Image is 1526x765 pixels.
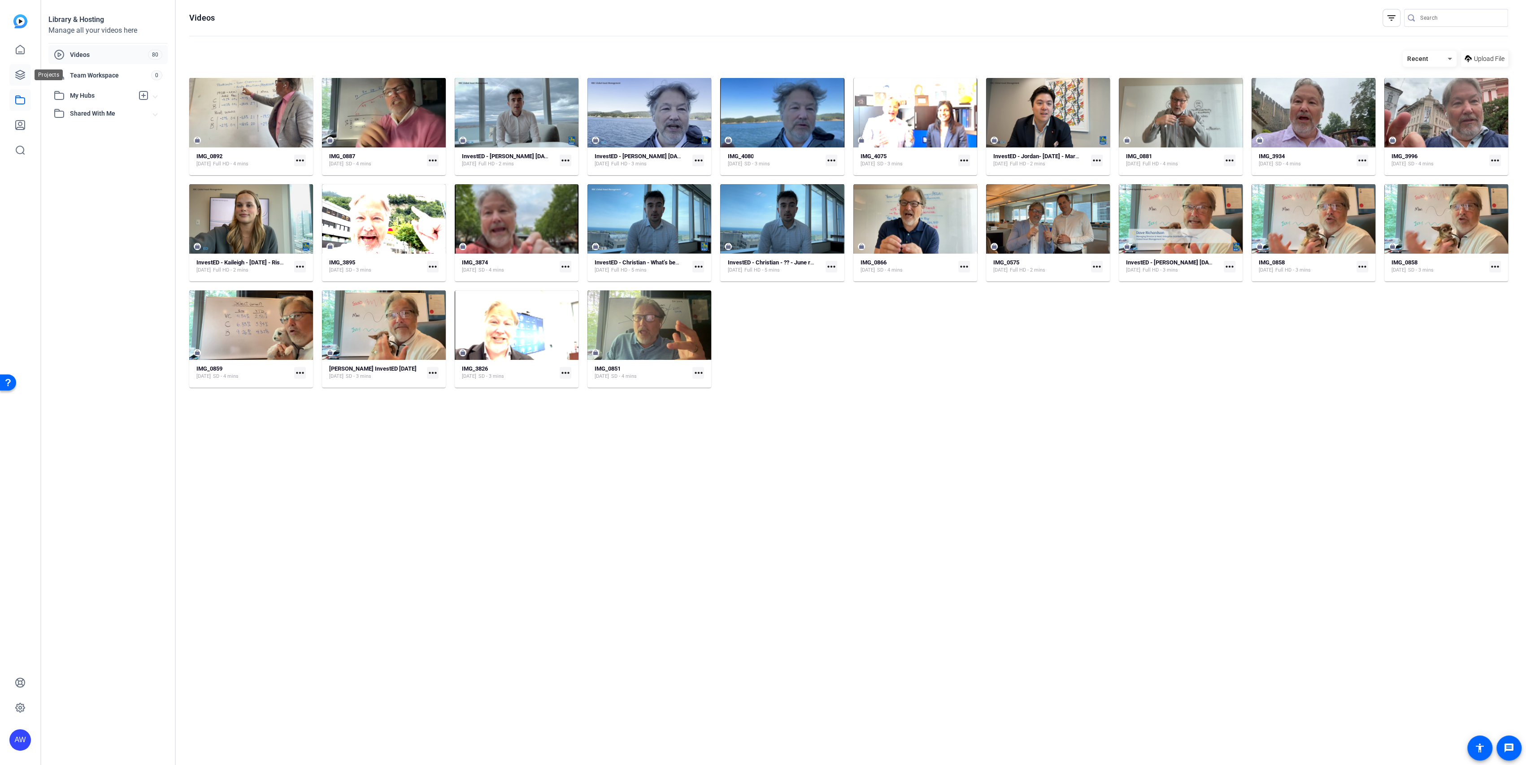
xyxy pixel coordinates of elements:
[993,160,1008,168] span: [DATE]
[861,160,875,168] span: [DATE]
[744,267,779,274] span: Full HD - 5 mins
[692,261,704,272] mat-icon: more_horiz
[861,259,955,274] a: IMG_0866[DATE]SD - 4 mins
[958,261,970,272] mat-icon: more_horiz
[1408,160,1434,168] span: SD - 4 mins
[196,373,211,380] span: [DATE]
[611,373,637,380] span: SD - 4 mins
[462,365,488,372] strong: IMG_3826
[70,50,148,59] span: Videos
[1224,261,1235,272] mat-icon: more_horiz
[9,729,31,751] div: AW
[1259,259,1353,274] a: IMG_0858[DATE]Full HD - 3 mins
[329,160,343,168] span: [DATE]
[329,153,423,168] a: IMG_0887[DATE]SD - 4 mins
[1126,153,1220,168] a: IMG_0881[DATE]Full HD - 4 mins
[1391,259,1417,266] strong: IMG_0858
[1356,261,1368,272] mat-icon: more_horiz
[213,160,248,168] span: Full HD - 4 mins
[462,160,476,168] span: [DATE]
[478,160,514,168] span: Full HD - 2 mins
[1420,13,1501,23] input: Search
[1143,160,1178,168] span: Full HD - 4 mins
[877,267,903,274] span: SD - 4 mins
[329,259,423,274] a: IMG_3895[DATE]SD - 3 mins
[1391,153,1417,160] strong: IMG_3996
[1126,153,1152,160] strong: IMG_0881
[1259,160,1273,168] span: [DATE]
[595,365,621,372] strong: IMG_0851
[861,153,887,160] strong: IMG_4075
[329,365,417,372] strong: [PERSON_NAME] InvestED [DATE]
[1091,155,1103,166] mat-icon: more_horiz
[1259,267,1273,274] span: [DATE]
[462,365,556,380] a: IMG_3826[DATE]SD - 3 mins
[1408,267,1434,274] span: SD - 3 mins
[1010,160,1045,168] span: Full HD - 2 mins
[1386,13,1397,23] mat-icon: filter_list
[329,267,343,274] span: [DATE]
[196,365,222,372] strong: IMG_0859
[826,261,837,272] mat-icon: more_horiz
[189,13,215,23] h1: Videos
[692,367,704,379] mat-icon: more_horiz
[595,153,752,160] strong: InvestED - [PERSON_NAME] [DATE]- Stocks vs Crypto - Copy
[1259,153,1285,160] strong: IMG_3934
[727,153,822,168] a: IMG_4080[DATE]SD - 3 mins
[294,261,306,272] mat-icon: more_horiz
[329,365,423,380] a: [PERSON_NAME] InvestED [DATE][DATE]SD - 3 mins
[560,367,571,379] mat-icon: more_horiz
[196,259,345,266] strong: InvestED - Kaileigh - [DATE] - Risks associated with bonds
[1091,261,1103,272] mat-icon: more_horiz
[478,267,504,274] span: SD - 4 mins
[861,259,887,266] strong: IMG_0866
[48,25,168,36] div: Manage all your videos here
[958,155,970,166] mat-icon: more_horiz
[427,261,439,272] mat-icon: more_horiz
[148,50,162,60] span: 80
[993,153,1087,168] a: InvestED - Jordan- [DATE] - Market volatility: Flaw or feature[DATE]Full HD - 2 mins
[727,267,742,274] span: [DATE]
[727,259,822,274] a: InvestED - Christian - ?? - June recording[DATE]Full HD - 5 mins
[1126,160,1140,168] span: [DATE]
[1126,267,1140,274] span: [DATE]
[826,155,837,166] mat-icon: more_horiz
[462,259,556,274] a: IMG_3874[DATE]SD - 4 mins
[877,160,903,168] span: SD - 3 mins
[595,373,609,380] span: [DATE]
[993,259,1087,274] a: IMG_0575[DATE]Full HD - 2 mins
[1275,267,1311,274] span: Full HD - 3 mins
[692,155,704,166] mat-icon: more_horiz
[427,367,439,379] mat-icon: more_horiz
[1391,160,1406,168] span: [DATE]
[1143,267,1178,274] span: Full HD - 3 mins
[70,91,134,100] span: My Hubs
[611,267,647,274] span: Full HD - 5 mins
[329,153,355,160] strong: IMG_0887
[560,261,571,272] mat-icon: more_horiz
[1489,261,1501,272] mat-icon: more_horiz
[346,160,371,168] span: SD - 4 mins
[294,367,306,379] mat-icon: more_horiz
[1391,153,1486,168] a: IMG_3996[DATE]SD - 4 mins
[329,373,343,380] span: [DATE]
[595,259,689,274] a: InvestED - Christian - What’s behind Canada’s housing slowdown? - Copy[DATE]Full HD - 5 mins
[48,86,168,104] mat-expansion-panel-header: My Hubs
[560,155,571,166] mat-icon: more_horiz
[595,365,689,380] a: IMG_0851[DATE]SD - 4 mins
[213,373,239,380] span: SD - 4 mins
[1391,259,1486,274] a: IMG_0858[DATE]SD - 3 mins
[346,373,371,380] span: SD - 3 mins
[462,373,476,380] span: [DATE]
[727,153,753,160] strong: IMG_4080
[196,153,222,160] strong: IMG_0892
[1010,267,1045,274] span: Full HD - 2 mins
[196,160,211,168] span: [DATE]
[1126,259,1220,274] a: InvestED - [PERSON_NAME] [DATE] The power of investing in yourself - Copy[DATE]Full HD - 3 mins
[595,160,609,168] span: [DATE]
[1259,153,1353,168] a: IMG_3934[DATE]SD - 4 mins
[48,14,168,25] div: Library & Hosting
[346,267,371,274] span: SD - 3 mins
[329,259,355,266] strong: IMG_3895
[1474,54,1504,64] span: Upload File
